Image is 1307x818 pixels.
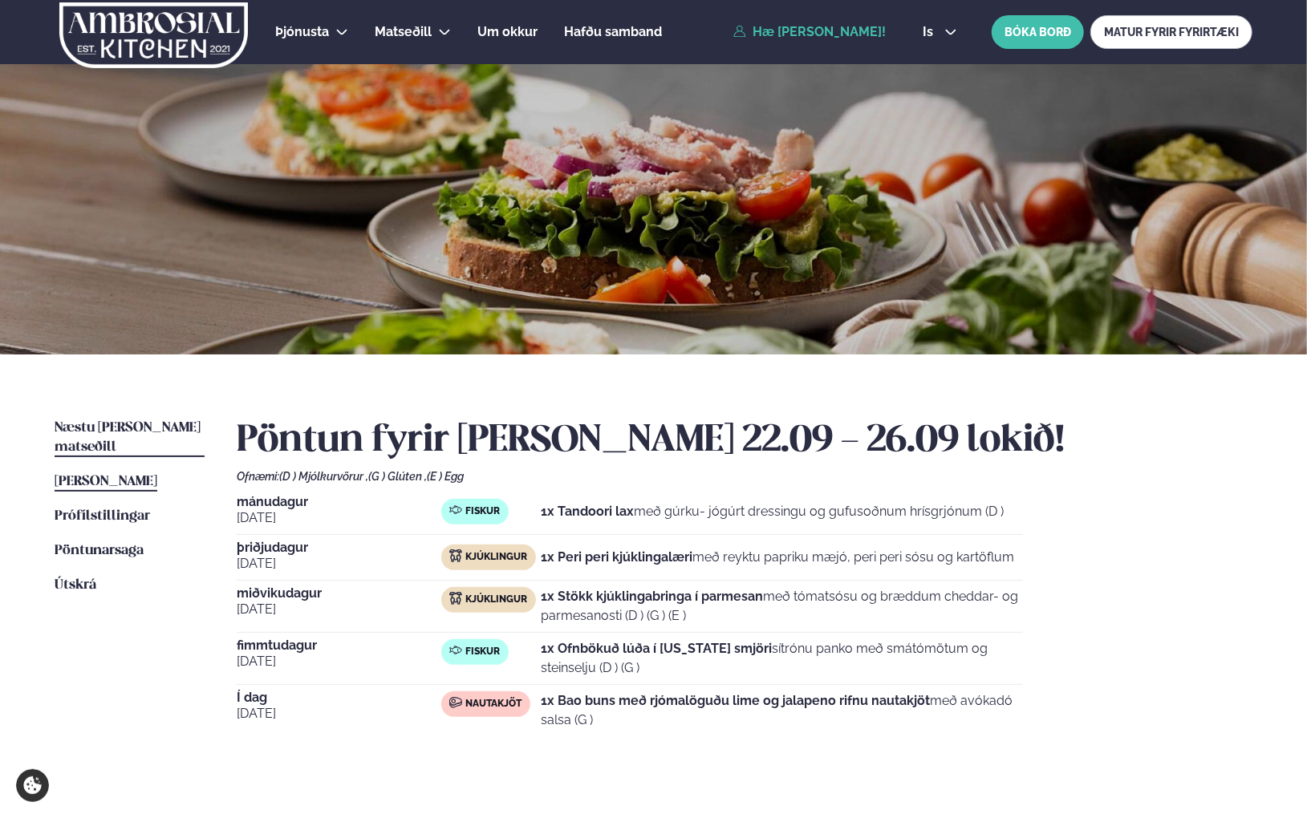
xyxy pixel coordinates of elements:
[375,24,432,39] span: Matseðill
[237,419,1252,464] h2: Pöntun fyrir [PERSON_NAME] 22.09 - 26.09 lokið!
[58,2,250,68] img: logo
[466,646,501,658] span: Fiskur
[542,548,1015,567] p: með reyktu papriku mæjó, peri peri sósu og kartöflum
[237,639,441,652] span: fimmtudagur
[564,24,662,39] span: Hafðu samband
[477,24,538,39] span: Um okkur
[16,769,49,802] a: Cookie settings
[237,496,441,508] span: mánudagur
[55,472,157,492] a: [PERSON_NAME]
[477,22,538,42] a: Um okkur
[542,502,1005,521] p: með gúrku- jógúrt dressingu og gufusoðnum hrísgrjónum (D )
[1090,15,1252,49] a: MATUR FYRIR FYRIRTÆKI
[275,24,329,39] span: Þjónusta
[466,698,522,711] span: Nautakjöt
[542,504,635,519] strong: 1x Tandoori lax
[466,505,501,518] span: Fiskur
[449,592,462,605] img: chicken.svg
[237,541,441,554] span: þriðjudagur
[55,541,144,561] a: Pöntunarsaga
[542,589,764,604] strong: 1x Stökk kjúklingabringa í parmesan
[237,508,441,528] span: [DATE]
[542,549,693,565] strong: 1x Peri peri kjúklingalæri
[237,704,441,723] span: [DATE]
[449,644,462,657] img: fish.svg
[237,470,1252,483] div: Ofnæmi:
[55,544,144,557] span: Pöntunarsaga
[55,576,96,595] a: Útskrá
[55,419,205,457] a: Næstu [PERSON_NAME] matseðill
[279,470,368,483] span: (D ) Mjólkurvörur ,
[542,639,1023,678] p: sítrónu panko með smátómötum og steinselju (D ) (G )
[542,693,931,708] strong: 1x Bao buns með rjómalöguðu lime og jalapeno rifnu nautakjöt
[542,691,1023,730] p: með avókadó salsa (G )
[449,549,462,562] img: chicken.svg
[55,509,150,523] span: Prófílstillingar
[564,22,662,42] a: Hafðu samband
[375,22,432,42] a: Matseðill
[237,600,441,619] span: [DATE]
[449,696,462,709] img: beef.svg
[237,587,441,600] span: miðvikudagur
[542,641,773,656] strong: 1x Ofnbökuð lúða í [US_STATE] smjöri
[733,25,886,39] a: Hæ [PERSON_NAME]!
[466,593,528,606] span: Kjúklingur
[466,551,528,564] span: Kjúklingur
[542,587,1023,626] p: með tómatsósu og bræddum cheddar- og parmesanosti (D ) (G ) (E )
[923,26,938,38] span: is
[275,22,329,42] a: Þjónusta
[237,652,441,671] span: [DATE]
[237,554,441,573] span: [DATE]
[910,26,970,38] button: is
[368,470,427,483] span: (G ) Glúten ,
[449,504,462,516] img: fish.svg
[992,15,1084,49] button: BÓKA BORÐ
[55,421,201,454] span: Næstu [PERSON_NAME] matseðill
[55,475,157,488] span: [PERSON_NAME]
[427,470,464,483] span: (E ) Egg
[55,578,96,592] span: Útskrá
[237,691,441,704] span: Í dag
[55,507,150,526] a: Prófílstillingar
